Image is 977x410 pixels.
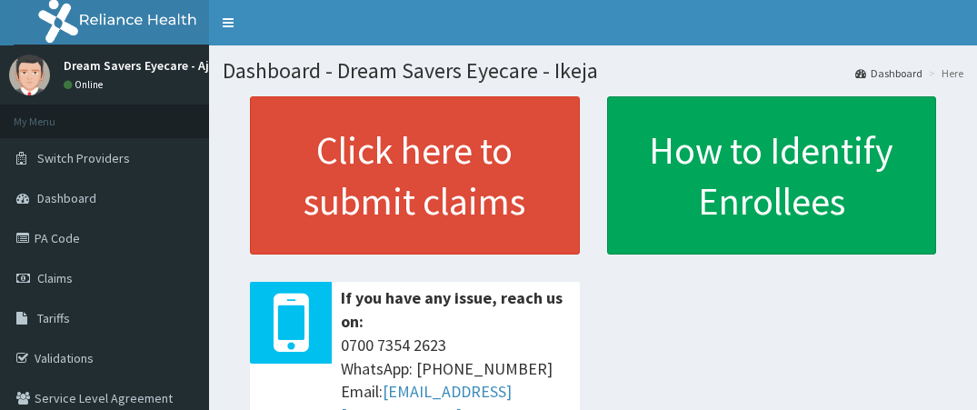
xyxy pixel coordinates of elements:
[250,96,580,255] a: Click here to submit claims
[223,59,963,83] h1: Dashboard - Dream Savers Eyecare - Ikeja
[341,287,563,332] b: If you have any issue, reach us on:
[855,65,922,81] a: Dashboard
[607,96,937,255] a: How to Identify Enrollees
[37,310,70,326] span: Tariffs
[37,190,96,206] span: Dashboard
[924,65,963,81] li: Here
[37,270,73,286] span: Claims
[64,78,107,91] a: Online
[64,59,224,72] p: Dream Savers Eyecare - Ajah
[9,55,50,95] img: User Image
[37,150,130,166] span: Switch Providers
